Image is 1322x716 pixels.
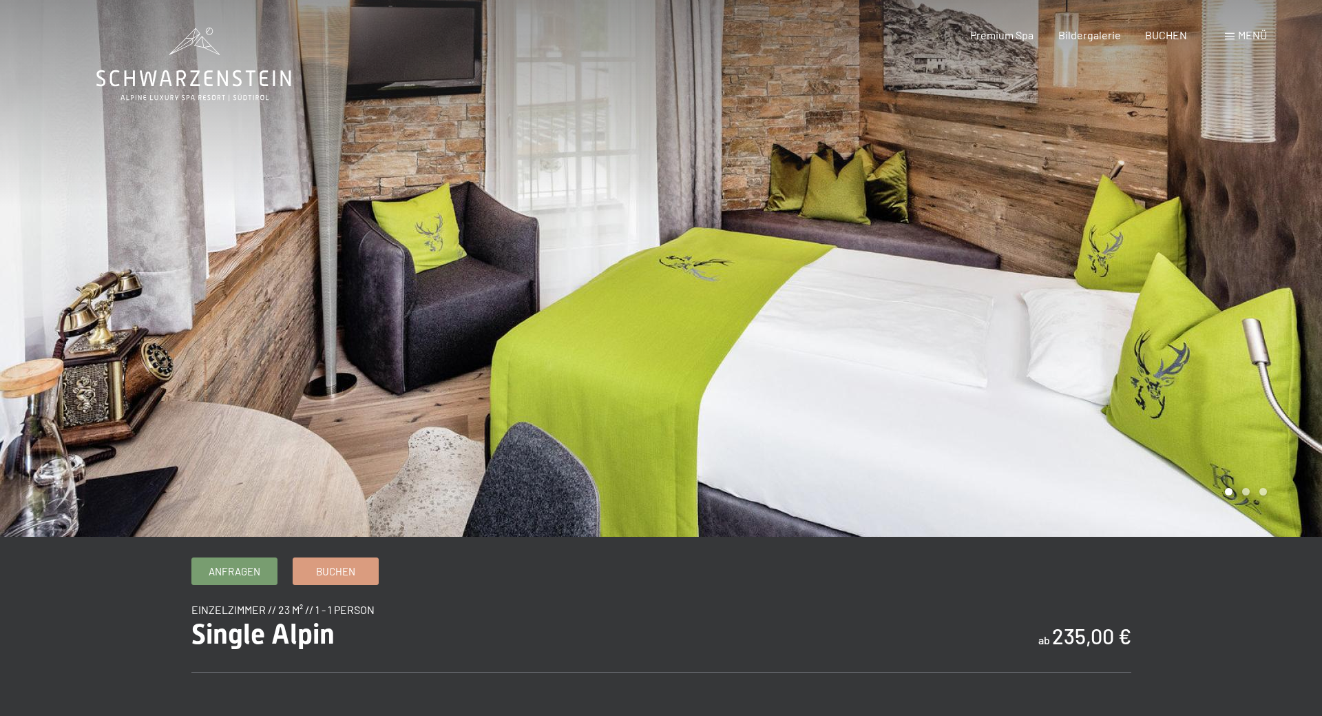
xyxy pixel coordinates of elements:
[293,558,378,584] a: Buchen
[191,618,335,651] span: Single Alpin
[1038,633,1050,646] span: ab
[316,564,355,579] span: Buchen
[970,28,1034,41] a: Premium Spa
[1058,28,1121,41] a: Bildergalerie
[1145,28,1187,41] a: BUCHEN
[1238,28,1267,41] span: Menü
[191,603,375,616] span: Einzelzimmer // 23 m² // 1 - 1 Person
[192,558,277,584] a: Anfragen
[1052,624,1131,648] b: 235,00 €
[209,564,260,579] span: Anfragen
